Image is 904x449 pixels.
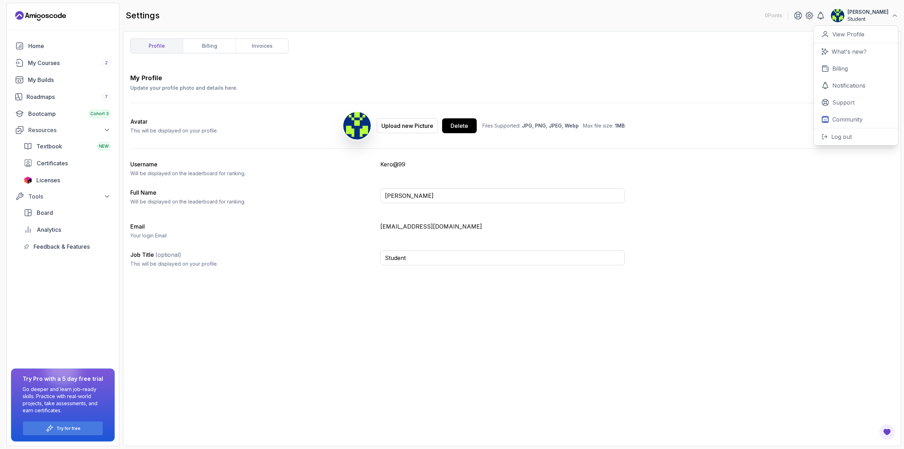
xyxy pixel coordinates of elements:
p: Kero@99 [380,160,625,169]
a: Community [814,111,898,128]
a: Billing [814,60,898,77]
span: Licenses [36,176,60,184]
a: textbook [19,139,115,153]
span: Feedback & Features [34,242,90,251]
p: This will be displayed on your profile. [130,127,218,134]
p: Your login Email [130,232,375,239]
p: Log out [831,132,852,141]
h3: Email [130,222,375,231]
p: View Profile [832,30,864,39]
h2: Avatar [130,117,218,126]
a: board [19,206,115,220]
div: Bootcamp [28,110,111,118]
label: Username [130,161,157,168]
a: profile [131,39,183,53]
button: Tools [11,190,115,203]
span: Cohort 3 [90,111,109,117]
p: Notifications [832,81,866,90]
button: Resources [11,124,115,136]
a: billing [183,39,236,53]
input: Enter your full name [380,188,625,203]
span: Textbook [36,142,62,150]
input: Enter your job [380,250,625,265]
a: Landing page [15,10,66,22]
button: user profile image[PERSON_NAME]Student [831,8,898,23]
a: invoices [236,39,288,53]
p: Files Supported: Max file size: [482,122,625,129]
button: Try for free [23,421,103,436]
div: Delete [451,122,468,130]
p: Community [832,115,863,124]
img: jetbrains icon [24,177,32,184]
button: Log out [814,128,898,145]
p: Student [847,16,888,23]
h3: My Profile [130,73,238,83]
div: Roadmaps [26,93,111,101]
label: Full Name [130,189,156,196]
div: Home [28,42,111,50]
a: View Profile [814,26,898,43]
div: My Builds [28,76,111,84]
span: (optional) [155,251,181,258]
a: licenses [19,173,115,187]
span: 7 [105,94,108,100]
span: 2 [105,60,108,66]
p: Will be displayed on the leaderboard for ranking. [130,198,375,205]
a: builds [11,73,115,87]
div: Resources [28,126,111,134]
span: 1MB [615,123,625,129]
p: Go deeper and learn job-ready skills. Practice with real-world projects, take assessments, and ea... [23,386,103,414]
h2: settings [126,10,160,21]
a: bootcamp [11,107,115,121]
a: What's new? [814,43,898,60]
a: home [11,39,115,53]
img: user profile image [831,9,844,22]
p: Support [832,98,855,107]
p: 0 Points [765,12,782,19]
img: user profile image [343,112,371,140]
div: Tools [28,192,111,201]
a: certificates [19,156,115,170]
a: analytics [19,223,115,237]
span: Certificates [37,159,68,167]
a: Try for free [56,426,81,431]
p: [PERSON_NAME] [847,8,888,16]
span: NEW [99,143,109,149]
button: Open Feedback Button [879,424,896,441]
p: What's new? [832,47,867,56]
p: Billing [832,64,848,73]
p: [EMAIL_ADDRESS][DOMAIN_NAME] [380,222,625,231]
a: roadmaps [11,90,115,104]
a: Notifications [814,77,898,94]
div: Upload new Picture [381,122,433,130]
span: JPG, PNG, JPEG, Webp [522,123,579,129]
label: Job Title [130,251,181,258]
p: Will be displayed on the leaderboard for ranking. [130,170,375,177]
span: Board [37,208,53,217]
div: My Courses [28,59,111,67]
span: Analytics [37,225,61,234]
a: courses [11,56,115,70]
p: This will be displayed on your profile. [130,260,375,267]
p: Update your profile photo and details here. [130,84,238,91]
a: feedback [19,240,115,254]
a: Support [814,94,898,111]
button: Upload new Picture [377,118,438,133]
button: Delete [442,118,477,133]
